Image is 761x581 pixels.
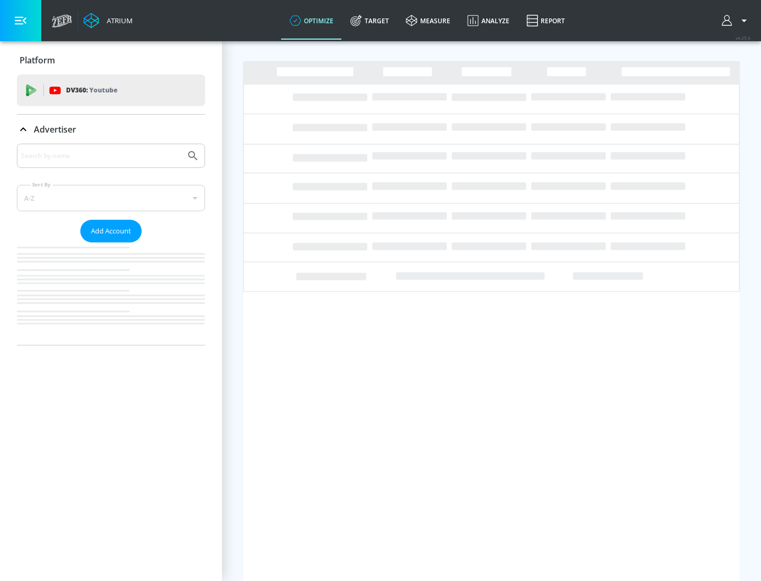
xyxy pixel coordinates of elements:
div: A-Z [17,185,205,211]
p: DV360: [66,85,117,96]
div: Platform [17,45,205,75]
a: Report [518,2,573,40]
label: Sort By [30,181,53,188]
div: Advertiser [17,144,205,345]
a: Atrium [83,13,133,29]
div: Advertiser [17,115,205,144]
button: Add Account [80,220,142,242]
span: v 4.25.4 [736,35,750,41]
span: Add Account [91,225,131,237]
p: Youtube [89,85,117,96]
a: Analyze [459,2,518,40]
p: Platform [20,54,55,66]
p: Advertiser [34,124,76,135]
div: Atrium [103,16,133,25]
a: Target [342,2,397,40]
input: Search by name [21,149,181,163]
a: measure [397,2,459,40]
nav: list of Advertiser [17,242,205,345]
a: optimize [281,2,342,40]
div: DV360: Youtube [17,74,205,106]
